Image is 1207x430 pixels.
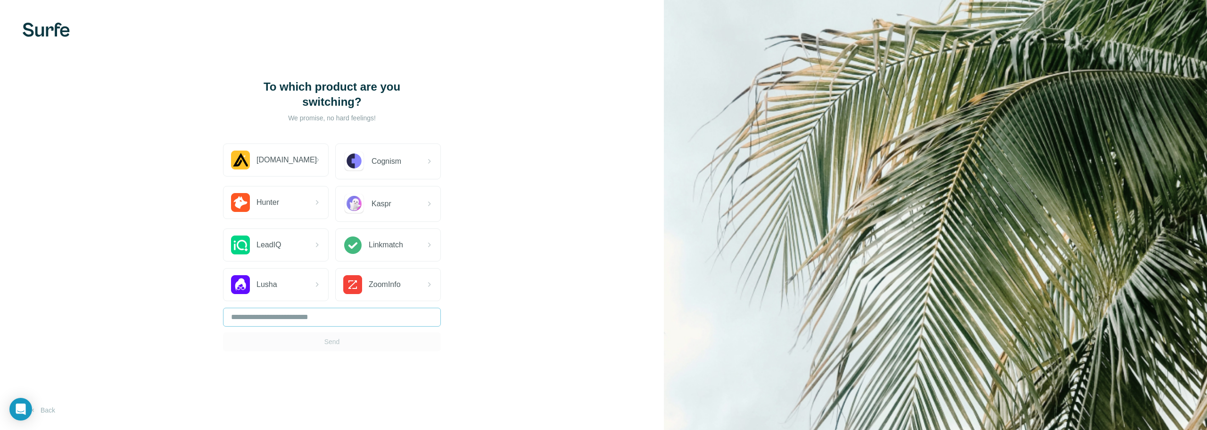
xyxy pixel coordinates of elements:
[238,79,426,110] h1: To which product are you switching?
[256,197,279,208] span: Hunter
[343,236,362,254] img: Linkmatch Logo
[369,279,401,290] span: ZoomInfo
[231,151,250,169] img: Apollo.io Logo
[23,402,62,419] button: Back
[369,239,403,251] span: Linkmatch
[256,239,281,251] span: LeadIQ
[343,275,362,294] img: ZoomInfo Logo
[256,279,277,290] span: Lusha
[343,151,365,172] img: Cognism Logo
[231,193,250,212] img: Hunter.io Logo
[343,193,365,215] img: Kaspr Logo
[238,113,426,123] p: We promise, no hard feelings!
[372,156,401,167] span: Cognism
[256,154,317,166] span: [DOMAIN_NAME]
[9,398,32,421] div: Open Intercom Messenger
[231,275,250,294] img: Lusha Logo
[23,23,70,37] img: Surfe's logo
[231,236,250,254] img: LeadIQ Logo
[372,198,391,210] span: Kaspr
